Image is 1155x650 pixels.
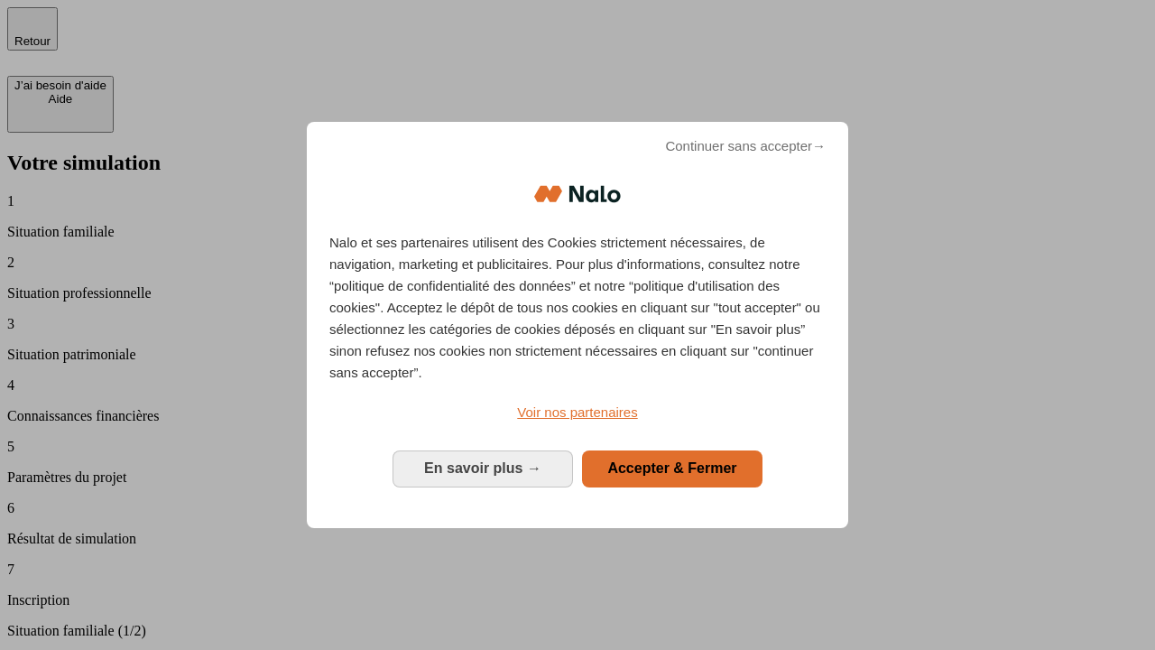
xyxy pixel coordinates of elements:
[607,460,736,476] span: Accepter & Fermer
[424,460,541,476] span: En savoir plus →
[393,450,573,487] button: En savoir plus: Configurer vos consentements
[329,402,826,423] a: Voir nos partenaires
[665,135,826,157] span: Continuer sans accepter→
[582,450,762,487] button: Accepter & Fermer: Accepter notre traitement des données et fermer
[534,167,621,221] img: Logo
[329,232,826,384] p: Nalo et ses partenaires utilisent des Cookies strictement nécessaires, de navigation, marketing e...
[517,404,637,420] span: Voir nos partenaires
[307,122,848,527] div: Bienvenue chez Nalo Gestion du consentement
